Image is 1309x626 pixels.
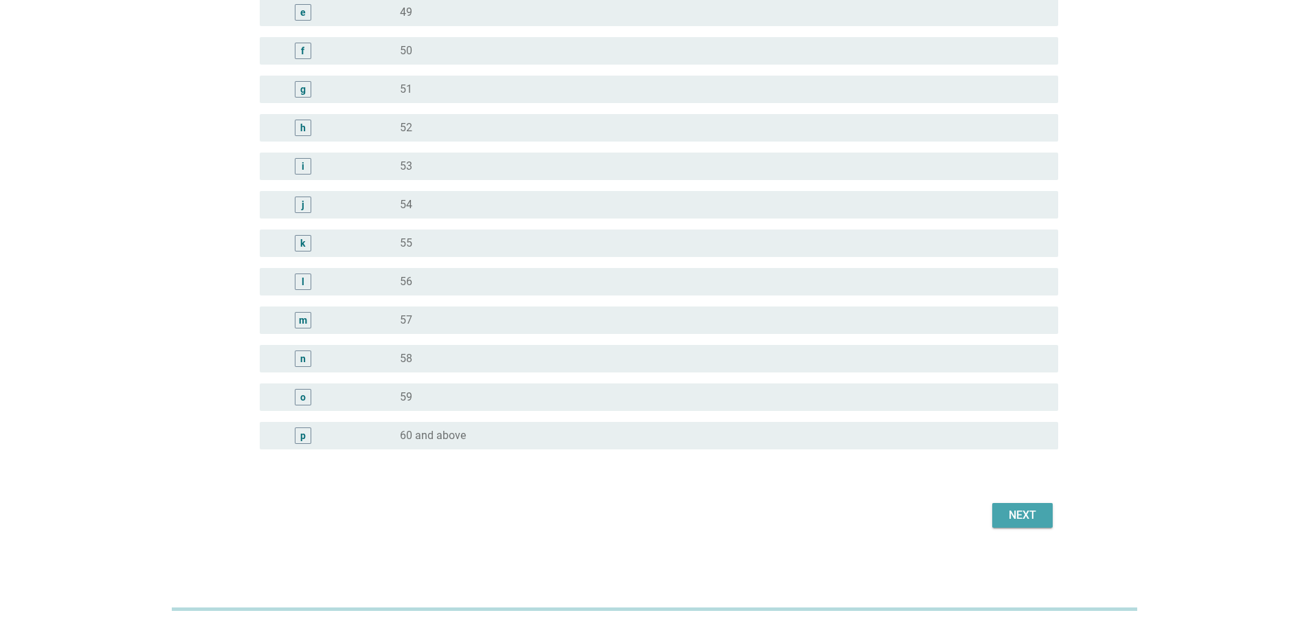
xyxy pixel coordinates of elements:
label: 50 [400,44,412,58]
div: f [301,43,304,58]
div: h [300,120,306,135]
div: o [300,390,306,404]
div: i [302,159,304,173]
div: g [300,82,306,96]
button: Next [992,503,1053,528]
div: n [300,351,306,366]
div: j [302,197,304,212]
label: 54 [400,198,412,212]
label: 55 [400,236,412,250]
label: 51 [400,82,412,96]
label: 60 and above [400,429,466,443]
div: Next [1003,507,1042,524]
label: 58 [400,352,412,366]
div: m [299,313,307,327]
div: e [300,5,306,19]
label: 52 [400,121,412,135]
label: 57 [400,313,412,327]
label: 56 [400,275,412,289]
label: 59 [400,390,412,404]
label: 53 [400,159,412,173]
div: k [300,236,305,250]
label: 49 [400,5,412,19]
div: l [302,274,304,289]
div: p [300,428,306,443]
